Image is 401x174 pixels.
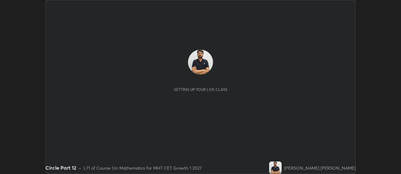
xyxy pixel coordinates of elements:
[188,50,213,75] img: 4cf577a8cdb74b91971b506b957e80de.jpg
[284,165,356,171] div: [PERSON_NAME] [PERSON_NAME]
[79,165,81,171] div: •
[84,165,202,171] div: L71 of Course On Mathematics for MHT CET Growth 1 2027
[45,164,76,172] div: Circle Part 12
[174,87,227,92] div: Setting up your live class
[269,162,282,174] img: 4cf577a8cdb74b91971b506b957e80de.jpg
